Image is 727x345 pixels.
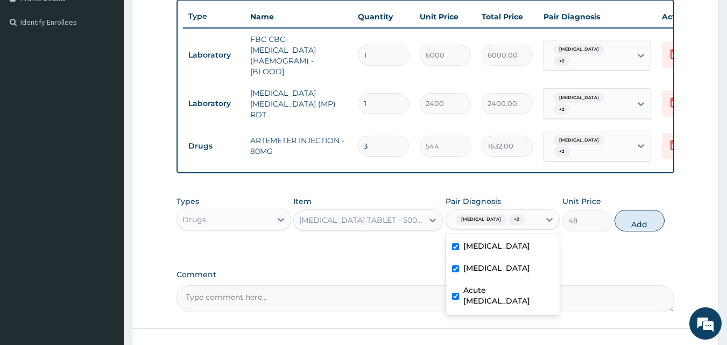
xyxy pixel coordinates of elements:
label: [MEDICAL_DATA] [463,241,530,251]
span: + 2 [554,56,570,67]
th: Pair Diagnosis [538,6,657,27]
th: Total Price [476,6,538,27]
td: ARTEMETER INJECTION - 80MG [245,130,352,162]
span: + 2 [554,104,570,115]
td: FBC CBC-[MEDICAL_DATA] (HAEMOGRAM) - [BLOOD] [245,29,352,82]
span: [MEDICAL_DATA] [554,44,604,55]
label: Types [177,197,199,206]
label: Pair Diagnosis [446,196,501,207]
span: [MEDICAL_DATA] [554,93,604,103]
label: Item [293,196,312,207]
span: [MEDICAL_DATA] [456,214,506,225]
div: Minimize live chat window [177,5,202,31]
span: + 2 [509,214,525,225]
div: [MEDICAL_DATA] TABLET - 500MG ([MEDICAL_DATA]) [299,215,424,226]
th: Actions [657,6,710,27]
td: Laboratory [183,94,245,114]
label: Comment [177,270,675,279]
th: Unit Price [414,6,476,27]
label: Unit Price [562,196,601,207]
td: Laboratory [183,45,245,65]
td: Drugs [183,136,245,156]
label: [MEDICAL_DATA] [463,263,530,273]
div: Drugs [182,214,206,225]
th: Name [245,6,352,27]
div: Chat with us now [56,60,181,74]
img: d_794563401_company_1708531726252_794563401 [20,54,44,81]
span: We're online! [62,104,149,213]
label: Acute [MEDICAL_DATA] [463,285,554,306]
th: Quantity [352,6,414,27]
span: [MEDICAL_DATA] [554,135,604,146]
button: Add [615,210,665,231]
span: + 2 [554,146,570,157]
textarea: Type your message and hit 'Enter' [5,230,205,268]
th: Type [183,6,245,26]
td: [MEDICAL_DATA] [MEDICAL_DATA] (MP) RDT [245,82,352,125]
